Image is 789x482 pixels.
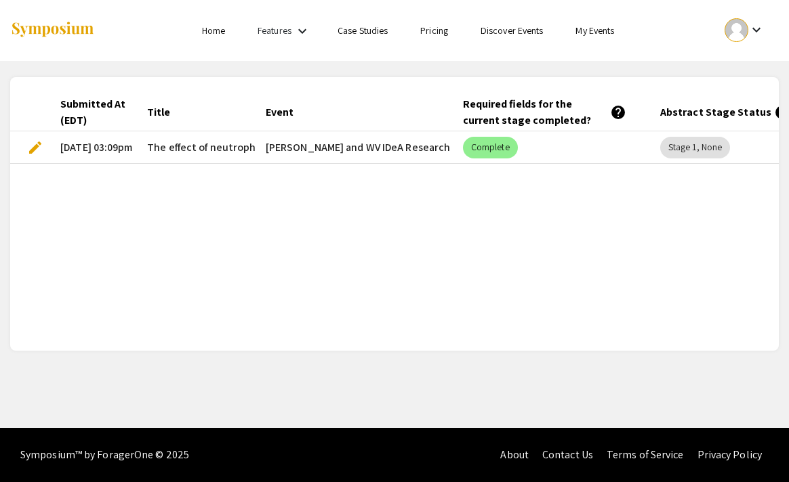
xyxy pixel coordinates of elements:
mat-cell: [DATE] 03:09pm [49,131,136,164]
mat-chip: Complete [463,137,518,158]
mat-icon: Expand Features list [294,23,310,39]
div: Symposium™ by ForagerOne © 2025 [20,428,189,482]
div: Event [266,104,306,121]
span: The effect of neutrophil depletion on functional and cognitive recovery after a murine model of s... [147,139,634,156]
a: About [500,447,529,462]
a: Case Studies [338,24,388,37]
a: My Events [575,24,614,37]
button: Expand account dropdown [710,15,779,45]
div: Submitted At (EDT) [60,96,125,129]
div: Title [147,104,170,121]
a: Privacy Policy [697,447,762,462]
a: Discover Events [481,24,544,37]
mat-icon: Expand account dropdown [748,22,765,38]
iframe: Chat [10,421,58,472]
a: Contact Us [542,447,593,462]
div: Submitted At (EDT) [60,96,138,129]
a: Terms of Service [607,447,684,462]
div: Event [266,104,294,121]
a: Features [258,24,291,37]
mat-icon: help [610,104,626,121]
a: Pricing [420,24,448,37]
img: Symposium by ForagerOne [10,21,95,39]
div: Title [147,104,182,121]
mat-cell: [PERSON_NAME] and WV IDeA Research Conference [255,131,452,164]
div: Required fields for the current stage completed?help [463,96,639,129]
span: edit [27,139,43,156]
div: Required fields for the current stage completed? [463,96,626,129]
mat-chip: Stage 1, None [660,137,730,158]
a: Home [202,24,225,37]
